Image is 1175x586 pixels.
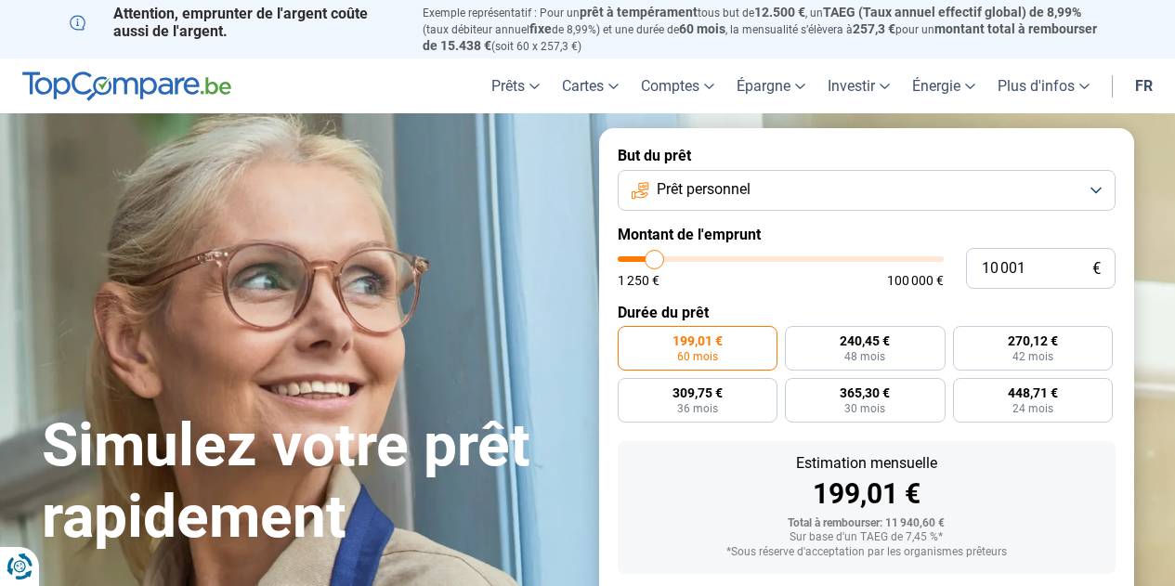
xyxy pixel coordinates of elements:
[823,5,1081,20] span: TAEG (Taux annuel effectif global) de 8,99%
[1092,261,1101,277] span: €
[844,351,885,362] span: 48 mois
[42,410,577,553] h1: Simulez votre prêt rapidement
[754,5,805,20] span: 12.500 €
[1012,351,1053,362] span: 42 mois
[725,59,816,113] a: Épargne
[853,21,895,36] span: 257,3 €
[618,304,1116,321] label: Durée du prêt
[816,59,901,113] a: Investir
[1012,403,1053,414] span: 24 mois
[580,5,698,20] span: prêt à tempérament
[551,59,630,113] a: Cartes
[70,5,400,40] p: Attention, emprunter de l'argent coûte aussi de l'argent.
[1124,59,1164,113] a: fr
[1008,386,1058,399] span: 448,71 €
[840,334,890,347] span: 240,45 €
[618,147,1116,164] label: But du prêt
[672,334,723,347] span: 199,01 €
[633,531,1101,544] div: Sur base d'un TAEG de 7,45 %*
[844,403,885,414] span: 30 mois
[618,274,659,287] span: 1 250 €
[657,179,751,200] span: Prêt personnel
[480,59,551,113] a: Prêts
[633,517,1101,530] div: Total à rembourser: 11 940,60 €
[22,72,231,101] img: TopCompare
[618,170,1116,211] button: Prêt personnel
[633,546,1101,559] div: *Sous réserve d'acceptation par les organismes prêteurs
[677,403,718,414] span: 36 mois
[986,59,1101,113] a: Plus d'infos
[529,21,552,36] span: fixe
[677,351,718,362] span: 60 mois
[630,59,725,113] a: Comptes
[840,386,890,399] span: 365,30 €
[1008,334,1058,347] span: 270,12 €
[618,226,1116,243] label: Montant de l'emprunt
[423,5,1106,54] p: Exemple représentatif : Pour un tous but de , un (taux débiteur annuel de 8,99%) et une durée de ...
[423,21,1097,53] span: montant total à rembourser de 15.438 €
[633,456,1101,471] div: Estimation mensuelle
[633,480,1101,508] div: 199,01 €
[672,386,723,399] span: 309,75 €
[679,21,725,36] span: 60 mois
[887,274,944,287] span: 100 000 €
[901,59,986,113] a: Énergie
